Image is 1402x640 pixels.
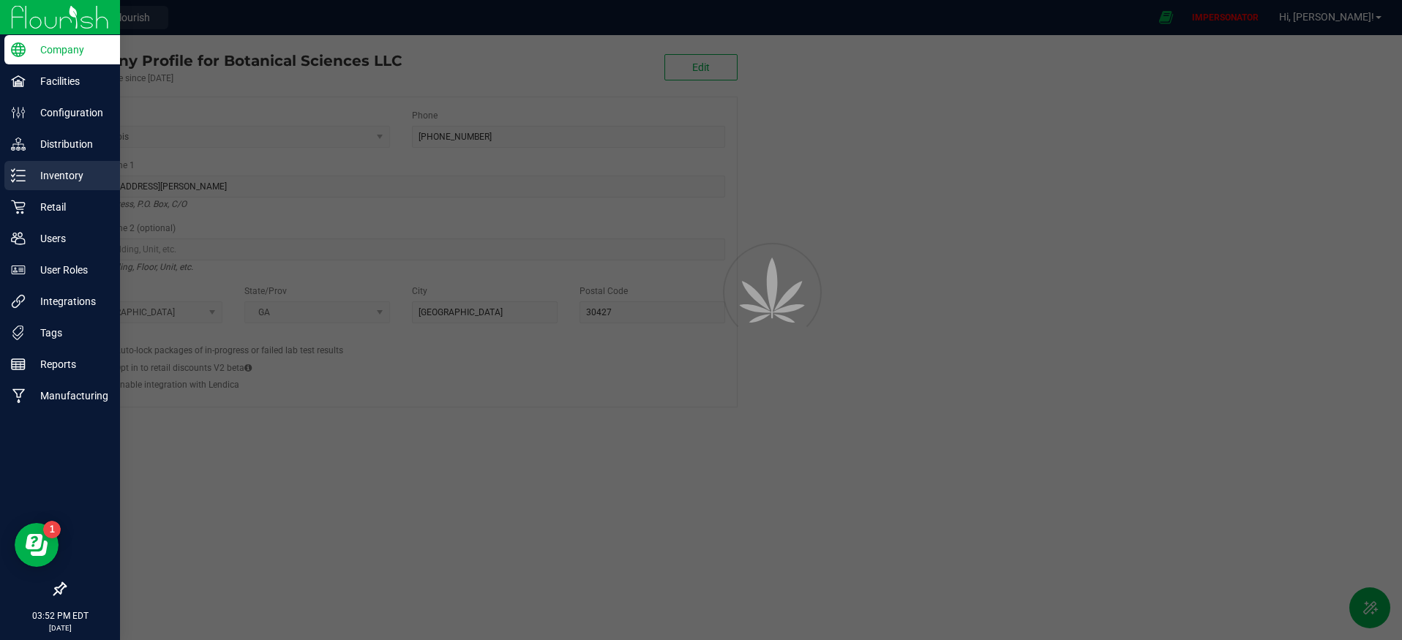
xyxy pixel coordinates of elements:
p: Manufacturing [26,387,113,404]
p: 03:52 PM EDT [7,609,113,622]
p: Company [26,41,113,59]
inline-svg: Manufacturing [11,388,26,403]
p: Integrations [26,293,113,310]
p: Facilities [26,72,113,90]
inline-svg: Company [11,42,26,57]
inline-svg: Integrations [11,294,26,309]
inline-svg: Tags [11,325,26,340]
p: [DATE] [7,622,113,633]
inline-svg: Users [11,231,26,246]
iframe: Resource center unread badge [43,521,61,538]
iframe: Resource center [15,523,59,567]
p: Tags [26,324,113,342]
inline-svg: Inventory [11,168,26,183]
p: Reports [26,355,113,373]
p: Configuration [26,104,113,121]
p: Distribution [26,135,113,153]
p: Users [26,230,113,247]
p: Retail [26,198,113,216]
inline-svg: Reports [11,357,26,372]
p: User Roles [26,261,113,279]
inline-svg: Distribution [11,137,26,151]
inline-svg: Configuration [11,105,26,120]
inline-svg: User Roles [11,263,26,277]
inline-svg: Facilities [11,74,26,89]
p: Inventory [26,167,113,184]
inline-svg: Retail [11,200,26,214]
